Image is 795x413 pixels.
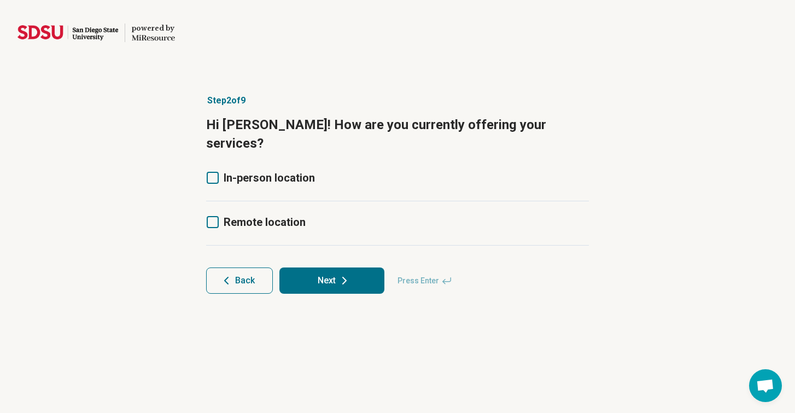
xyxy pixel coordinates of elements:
p: Step 2 of 9 [206,94,589,107]
button: Next [279,267,384,294]
div: Open chat [749,369,782,402]
span: Back [235,276,255,285]
a: San Diego State Universitypowered by [17,20,175,46]
span: Press Enter [391,267,459,294]
span: In-person location [224,171,315,184]
img: San Diego State University [17,20,118,46]
span: Remote location [224,216,306,229]
div: powered by [132,24,175,33]
p: Hi [PERSON_NAME]! How are you currently offering your services? [206,116,589,153]
button: Back [206,267,273,294]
